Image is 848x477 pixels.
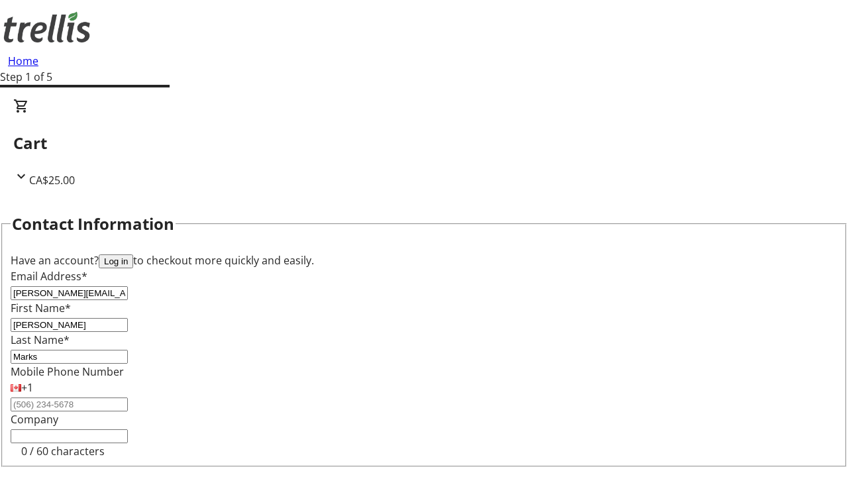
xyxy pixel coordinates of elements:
[11,301,71,315] label: First Name*
[99,254,133,268] button: Log in
[11,412,58,427] label: Company
[11,364,124,379] label: Mobile Phone Number
[13,98,835,188] div: CartCA$25.00
[13,131,835,155] h2: Cart
[11,252,837,268] div: Have an account? to checkout more quickly and easily.
[11,397,128,411] input: (506) 234-5678
[12,212,174,236] h2: Contact Information
[11,333,70,347] label: Last Name*
[11,269,87,284] label: Email Address*
[21,444,105,458] tr-character-limit: 0 / 60 characters
[29,173,75,187] span: CA$25.00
